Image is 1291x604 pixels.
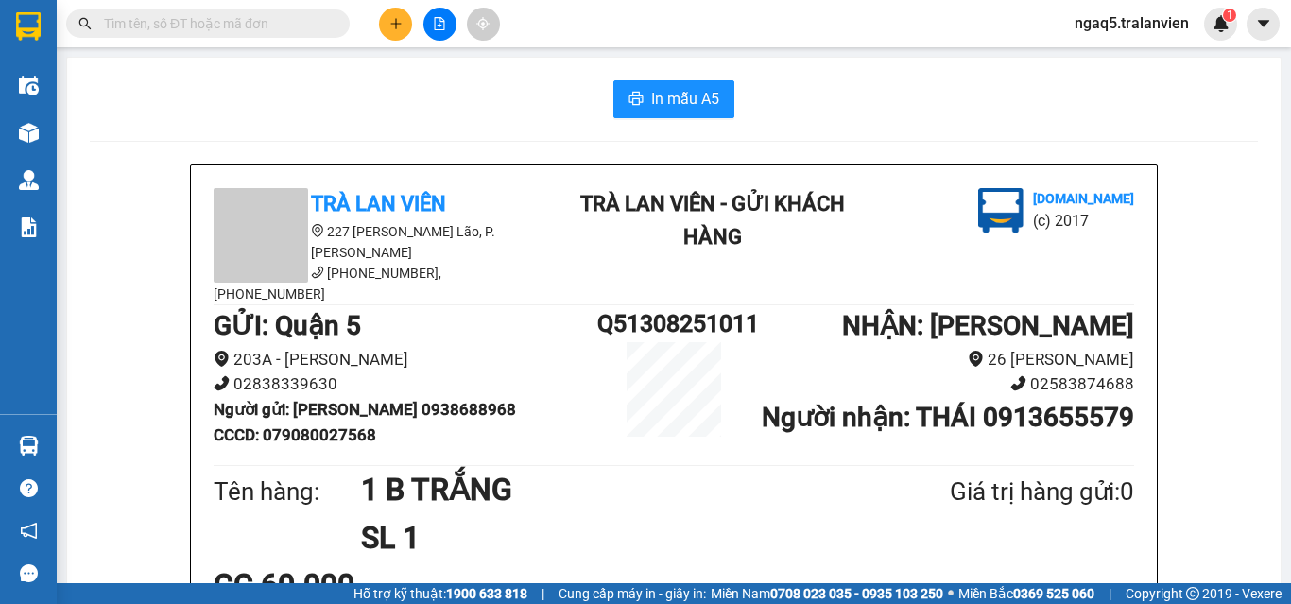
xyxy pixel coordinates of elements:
[842,310,1134,341] b: NHẬN : [PERSON_NAME]
[1010,375,1026,391] span: phone
[311,224,324,237] span: environment
[958,583,1094,604] span: Miền Bắc
[104,13,327,34] input: Tìm tên, số ĐT hoặc mã đơn
[597,305,750,342] h1: Q51308251011
[214,347,597,372] li: 203A - [PERSON_NAME]
[858,473,1134,511] div: Giá trị hàng gửi: 0
[20,479,38,497] span: question-circle
[559,583,706,604] span: Cung cấp máy in - giấy in:
[214,310,361,341] b: GỬI : Quận 5
[433,17,446,30] span: file-add
[968,351,984,367] span: environment
[214,425,376,444] b: CCCD : 079080027568
[580,192,845,249] b: Trà Lan Viên - Gửi khách hàng
[1213,15,1230,32] img: icon-new-feature
[770,586,943,601] strong: 0708 023 035 - 0935 103 250
[78,17,92,30] span: search
[16,12,41,41] img: logo-vxr
[20,564,38,582] span: message
[1226,9,1232,22] span: 1
[19,436,39,456] img: warehouse-icon
[762,402,1134,433] b: Người nhận : THÁI 0913655579
[1033,209,1134,233] li: (c) 2017
[19,217,39,237] img: solution-icon
[1033,191,1134,206] b: [DOMAIN_NAME]
[750,371,1134,397] li: 02583874688
[423,8,456,41] button: file-add
[19,123,39,143] img: warehouse-icon
[214,351,230,367] span: environment
[948,590,954,597] span: ⚪️
[1109,583,1111,604] span: |
[214,221,554,263] li: 227 [PERSON_NAME] Lão, P. [PERSON_NAME]
[628,91,644,109] span: printer
[978,188,1024,233] img: logo.jpg
[20,522,38,540] span: notification
[311,266,324,279] span: phone
[19,76,39,95] img: warehouse-icon
[214,400,516,419] b: Người gửi : [PERSON_NAME] 0938688968
[311,192,446,216] b: Trà Lan Viên
[361,466,858,513] h1: 1 B TRẮNG
[1013,586,1094,601] strong: 0369 525 060
[1247,8,1280,41] button: caret-down
[467,8,500,41] button: aim
[613,80,734,118] button: printerIn mẫu A5
[1223,9,1236,22] sup: 1
[1059,11,1204,35] span: ngaq5.tralanvien
[214,263,554,304] li: [PHONE_NUMBER], [PHONE_NUMBER]
[361,514,858,561] h1: SL 1
[542,583,544,604] span: |
[1255,15,1272,32] span: caret-down
[353,583,527,604] span: Hỗ trợ kỹ thuật:
[379,8,412,41] button: plus
[711,583,943,604] span: Miền Nam
[389,17,403,30] span: plus
[651,87,719,111] span: In mẫu A5
[1186,587,1199,600] span: copyright
[214,473,361,511] div: Tên hàng:
[19,170,39,190] img: warehouse-icon
[750,347,1134,372] li: 26 [PERSON_NAME]
[214,375,230,391] span: phone
[446,586,527,601] strong: 1900 633 818
[476,17,490,30] span: aim
[214,371,597,397] li: 02838339630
